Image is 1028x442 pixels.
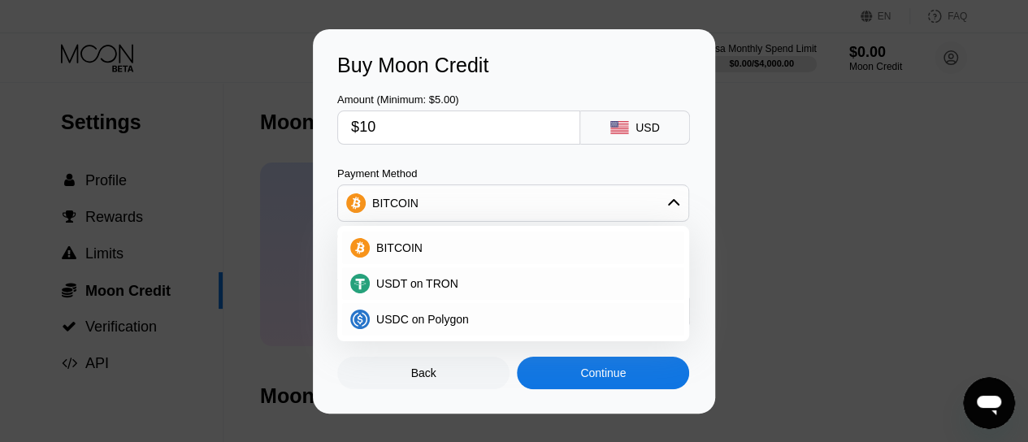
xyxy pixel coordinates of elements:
[517,357,689,389] div: Continue
[337,93,580,106] div: Amount (Minimum: $5.00)
[338,187,688,219] div: BITCOIN
[963,377,1015,429] iframe: Button to launch messaging window
[351,111,566,144] input: $0.00
[342,267,684,300] div: USDT on TRON
[376,277,458,290] span: USDT on TRON
[342,303,684,336] div: USDC on Polygon
[580,366,626,379] div: Continue
[337,357,510,389] div: Back
[337,167,689,180] div: Payment Method
[342,232,684,264] div: BITCOIN
[376,313,469,326] span: USDC on Polygon
[337,54,691,77] div: Buy Moon Credit
[635,121,660,134] div: USD
[372,197,419,210] div: BITCOIN
[376,241,423,254] span: BITCOIN
[411,366,436,379] div: Back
